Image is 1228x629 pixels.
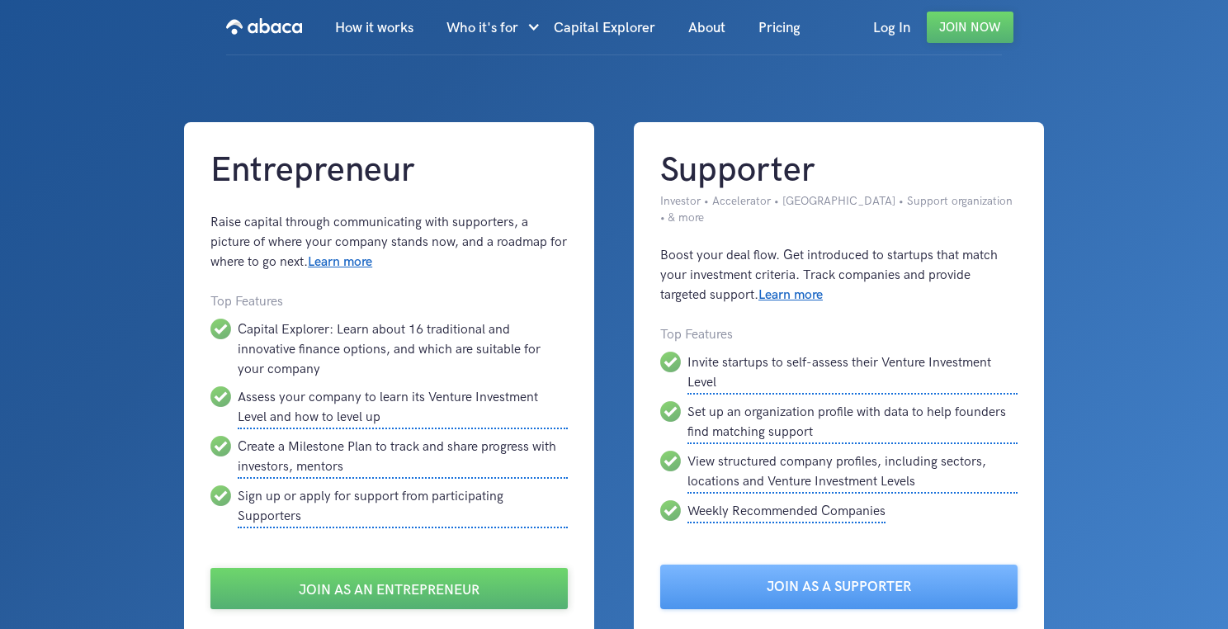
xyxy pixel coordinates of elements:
a: Learn more [308,254,372,270]
div: Sign up or apply for support from participating Supporters [238,485,568,528]
div: Weekly Recommended Companies [687,500,886,523]
a: Join as an Entrepreneur [210,568,568,609]
h1: Supporter [660,149,1018,193]
img: Abaca logo [226,13,302,40]
div: Create a Milestone Plan to track and share progress with investors, mentors [238,436,568,479]
div: Investor • Accelerator • [GEOGRAPHIC_DATA] • Support organization • & more [660,193,1018,226]
div: Set up an organization profile with data to help founders find matching support [687,401,1018,444]
div: View structured company profiles, including sectors, locations and Venture Investment Levels [687,451,1018,494]
a: Learn more [758,287,823,303]
div: Invite startups to self-assess their Venture Investment Level [687,352,1018,395]
div: Boost your deal flow. Get introduced to startups that match your investment criteria. Track compa... [660,246,1018,305]
a: Join as a Supporter [660,565,1018,609]
div: Assess your company to learn its Venture Investment Level and how to level up [238,386,568,429]
div: Top Features [660,325,1018,345]
div: Top Features [210,292,568,312]
h1: Entrepreneur [210,149,568,193]
div: Capital Explorer: Learn about 16 traditional and innovative finance options, and which are suitab... [238,319,568,380]
a: Join Now [927,12,1013,43]
div: Raise capital through communicating with supporters, a picture of where your company stands now, ... [210,213,568,272]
